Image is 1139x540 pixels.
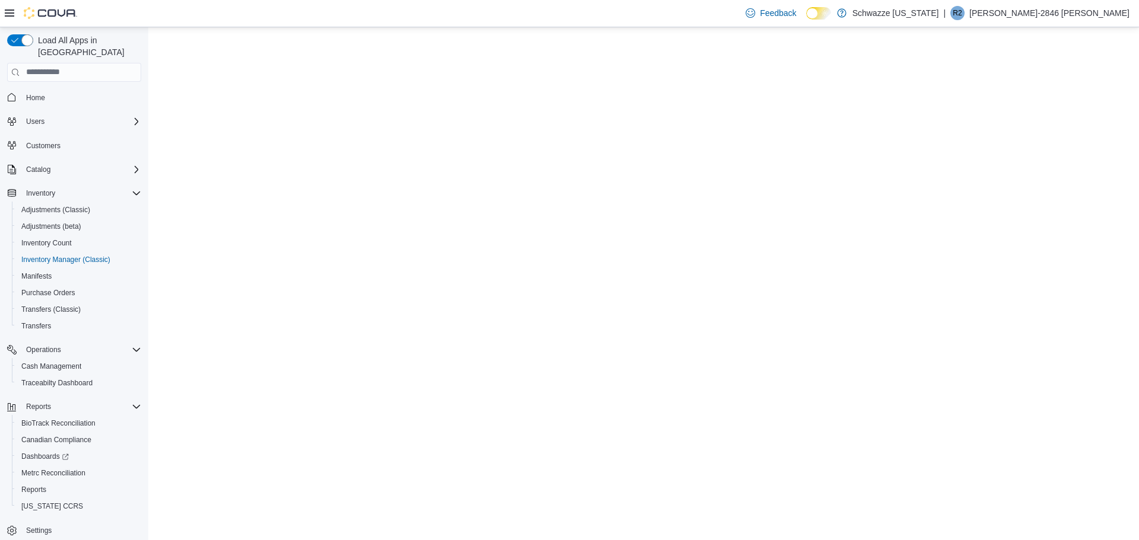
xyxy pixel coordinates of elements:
[26,117,44,126] span: Users
[21,305,81,314] span: Transfers (Classic)
[17,253,115,267] a: Inventory Manager (Classic)
[17,359,86,373] a: Cash Management
[21,91,50,105] a: Home
[12,358,146,375] button: Cash Management
[17,449,74,464] a: Dashboards
[12,375,146,391] button: Traceabilty Dashboard
[21,139,65,153] a: Customers
[21,186,60,200] button: Inventory
[17,302,85,317] a: Transfers (Classic)
[21,343,66,357] button: Operations
[33,34,141,58] span: Load All Apps in [GEOGRAPHIC_DATA]
[21,114,49,129] button: Users
[21,321,51,331] span: Transfers
[17,269,141,283] span: Manifests
[21,400,56,414] button: Reports
[21,186,141,200] span: Inventory
[2,113,146,130] button: Users
[953,6,962,20] span: R2
[21,238,72,248] span: Inventory Count
[17,203,95,217] a: Adjustments (Classic)
[12,218,146,235] button: Adjustments (beta)
[17,466,141,480] span: Metrc Reconciliation
[21,501,83,511] span: [US_STATE] CCRS
[12,235,146,251] button: Inventory Count
[12,301,146,318] button: Transfers (Classic)
[21,255,110,264] span: Inventory Manager (Classic)
[17,449,141,464] span: Dashboards
[21,138,141,153] span: Customers
[21,523,56,538] a: Settings
[2,185,146,202] button: Inventory
[26,93,45,103] span: Home
[2,161,146,178] button: Catalog
[17,219,141,234] span: Adjustments (beta)
[17,319,141,333] span: Transfers
[17,319,56,333] a: Transfers
[21,343,141,357] span: Operations
[21,523,141,538] span: Settings
[12,268,146,285] button: Manifests
[12,448,146,465] a: Dashboards
[17,253,141,267] span: Inventory Manager (Classic)
[950,6,965,20] div: Rebecca-2846 Portillo
[969,6,1130,20] p: [PERSON_NAME]-2846 [PERSON_NAME]
[2,522,146,539] button: Settings
[17,433,141,447] span: Canadian Compliance
[806,7,831,20] input: Dark Mode
[12,285,146,301] button: Purchase Orders
[2,341,146,358] button: Operations
[26,165,50,174] span: Catalog
[943,6,946,20] p: |
[12,251,146,268] button: Inventory Manager (Classic)
[21,418,96,428] span: BioTrack Reconciliation
[26,345,61,354] span: Operations
[17,416,100,430] a: BioTrack Reconciliation
[2,89,146,106] button: Home
[26,526,52,535] span: Settings
[17,376,97,390] a: Traceabilty Dashboard
[21,452,69,461] span: Dashboards
[21,162,141,177] span: Catalog
[17,466,90,480] a: Metrc Reconciliation
[21,271,52,281] span: Manifests
[21,362,81,371] span: Cash Management
[12,498,146,515] button: [US_STATE] CCRS
[17,286,141,300] span: Purchase Orders
[17,302,141,317] span: Transfers (Classic)
[21,435,91,445] span: Canadian Compliance
[12,415,146,432] button: BioTrack Reconciliation
[760,7,796,19] span: Feedback
[21,400,141,414] span: Reports
[12,481,146,498] button: Reports
[21,288,75,298] span: Purchase Orders
[17,286,80,300] a: Purchase Orders
[12,432,146,448] button: Canadian Compliance
[12,202,146,218] button: Adjustments (Classic)
[17,203,141,217] span: Adjustments (Classic)
[852,6,939,20] p: Schwazze [US_STATE]
[21,205,90,215] span: Adjustments (Classic)
[741,1,801,25] a: Feedback
[17,236,77,250] a: Inventory Count
[17,269,56,283] a: Manifests
[21,485,46,494] span: Reports
[17,483,141,497] span: Reports
[21,468,85,478] span: Metrc Reconciliation
[21,378,93,388] span: Traceabilty Dashboard
[17,499,88,513] a: [US_STATE] CCRS
[17,376,141,390] span: Traceabilty Dashboard
[17,416,141,430] span: BioTrack Reconciliation
[21,162,55,177] button: Catalog
[21,114,141,129] span: Users
[17,483,51,497] a: Reports
[24,7,77,19] img: Cova
[12,465,146,481] button: Metrc Reconciliation
[17,219,86,234] a: Adjustments (beta)
[17,433,96,447] a: Canadian Compliance
[2,137,146,154] button: Customers
[12,318,146,334] button: Transfers
[17,499,141,513] span: Washington CCRS
[26,141,61,151] span: Customers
